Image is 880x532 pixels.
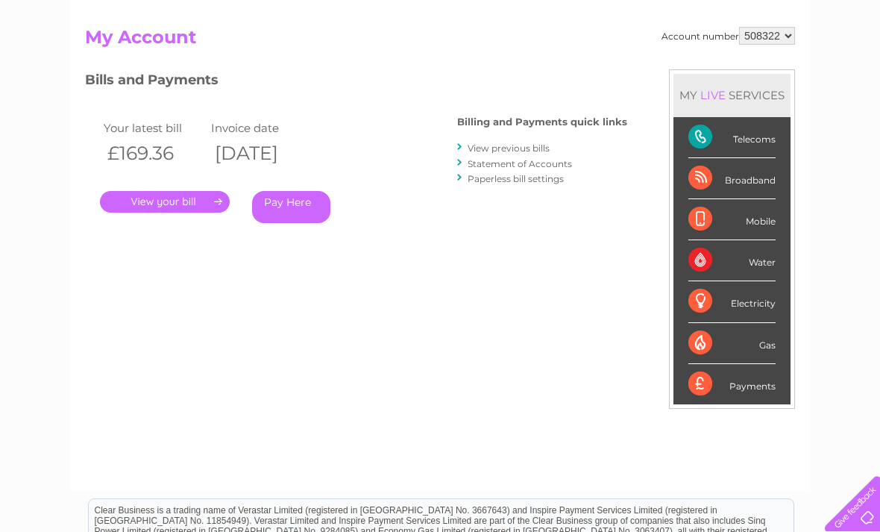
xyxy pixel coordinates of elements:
div: Electricity [688,281,776,322]
a: Blog [750,63,772,75]
th: £169.36 [100,138,207,169]
div: Account number [661,27,795,45]
a: 0333 014 3131 [599,7,702,26]
a: Contact [781,63,817,75]
div: MY SERVICES [673,74,791,116]
div: Telecoms [688,117,776,158]
h4: Billing and Payments quick links [457,116,627,128]
a: Paperless bill settings [468,173,564,184]
a: Pay Here [252,191,330,223]
a: Log out [831,63,866,75]
div: Payments [688,364,776,404]
div: Water [688,240,776,281]
a: View previous bills [468,143,550,154]
img: logo.png [31,39,107,84]
th: [DATE] [207,138,315,169]
a: Telecoms [697,63,741,75]
div: Broadband [688,158,776,199]
a: Energy [655,63,688,75]
div: Clear Business is a trading name of Verastar Limited (registered in [GEOGRAPHIC_DATA] No. 3667643... [89,8,793,72]
div: Mobile [688,199,776,240]
td: Your latest bill [100,118,207,138]
a: Water [617,63,646,75]
a: Statement of Accounts [468,158,572,169]
h3: Bills and Payments [85,69,627,96]
a: . [100,191,230,213]
h2: My Account [85,27,795,55]
div: LIVE [697,88,729,102]
div: Gas [688,323,776,364]
td: Invoice date [207,118,315,138]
